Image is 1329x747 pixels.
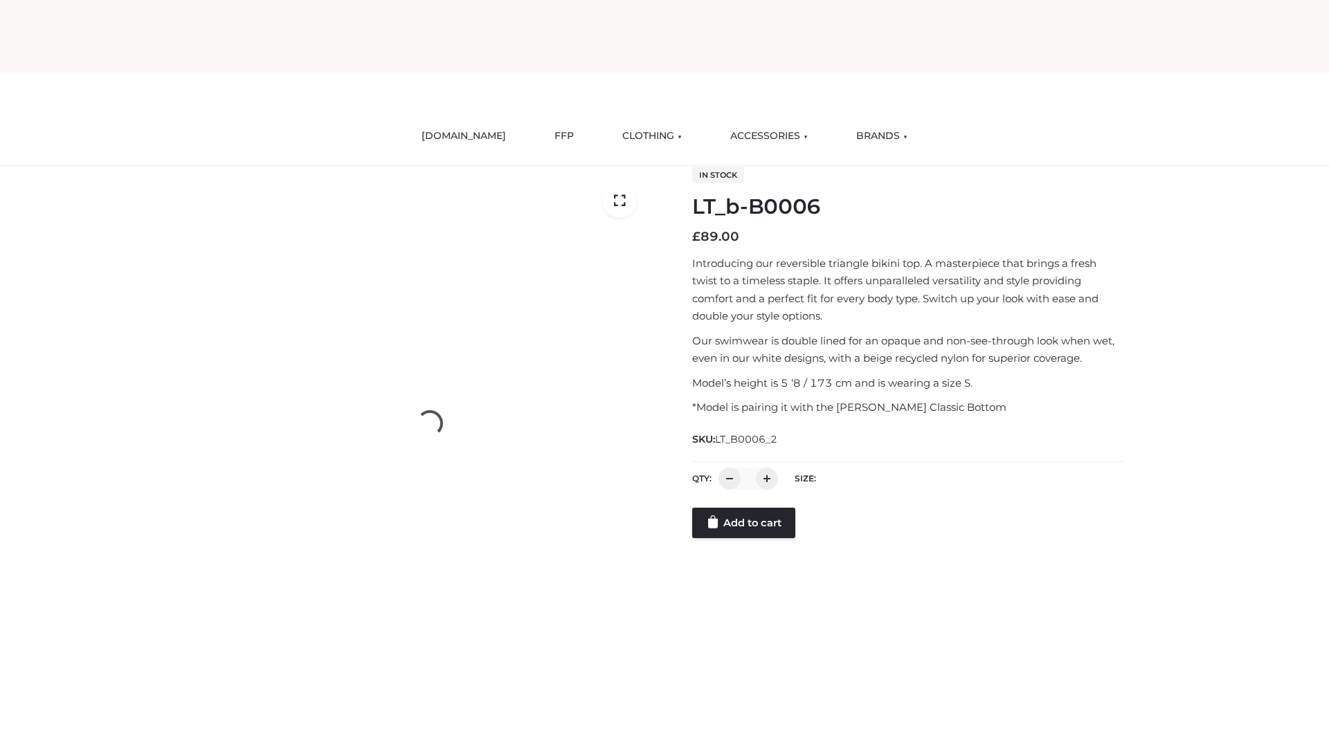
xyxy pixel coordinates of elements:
span: In stock [692,167,744,183]
p: *Model is pairing it with the [PERSON_NAME] Classic Bottom [692,398,1123,416]
p: Introducing our reversible triangle bikini top. A masterpiece that brings a fresh twist to a time... [692,255,1123,325]
label: QTY: [692,473,712,483]
p: Our swimwear is double lined for an opaque and non-see-through look when wet, even in our white d... [692,332,1123,367]
a: BRANDS [846,121,918,151]
h1: LT_b-B0006 [692,194,1123,219]
p: Model’s height is 5 ‘8 / 173 cm and is wearing a size S. [692,374,1123,392]
span: LT_B0006_2 [715,433,777,445]
span: £ [692,229,700,244]
span: SKU: [692,431,779,448]
a: Add to cart [692,508,795,538]
a: [DOMAIN_NAME] [411,121,516,151]
a: ACCESSORIES [720,121,818,151]
bdi: 89.00 [692,229,739,244]
a: FFP [544,121,584,151]
a: CLOTHING [612,121,692,151]
label: Size: [795,473,816,483]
